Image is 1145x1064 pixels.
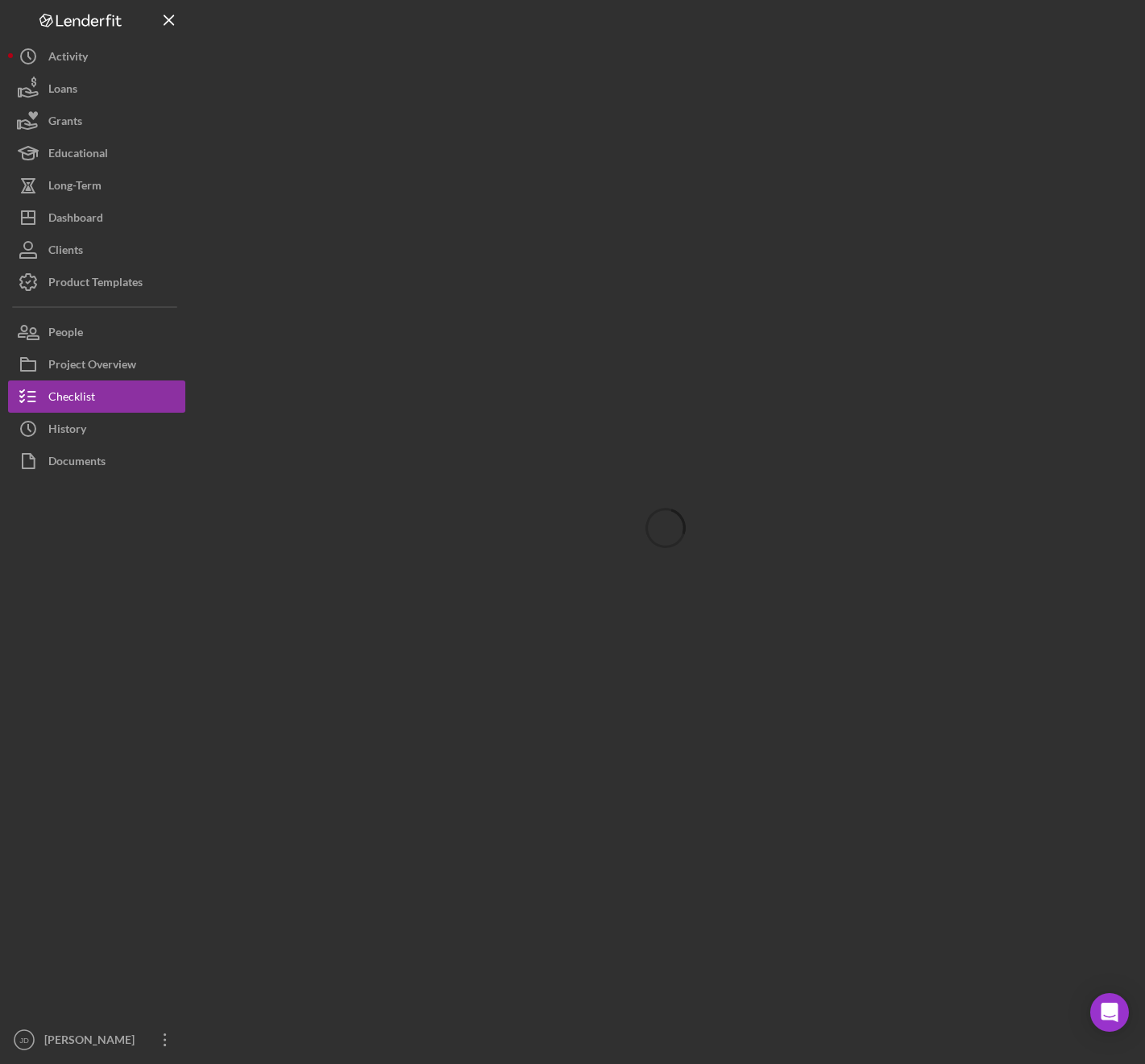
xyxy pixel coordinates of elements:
[8,413,185,445] button: History
[8,445,185,477] button: Documents
[48,348,136,384] div: Project Overview
[8,266,185,298] button: Product Templates
[8,348,185,380] button: Project Overview
[40,1024,145,1060] div: [PERSON_NAME]
[8,316,185,348] button: People
[8,169,185,202] button: Long-Term
[8,40,185,73] button: Activity
[48,73,77,109] div: Loans
[48,169,102,206] div: Long-Term
[48,202,103,238] div: Dashboard
[8,202,185,234] button: Dashboard
[48,105,82,141] div: Grants
[8,73,185,105] button: Loans
[48,380,95,417] div: Checklist
[1090,993,1129,1032] div: Open Intercom Messenger
[8,380,185,413] button: Checklist
[19,1036,29,1045] text: JD
[48,316,83,352] div: People
[8,1024,185,1056] button: JD[PERSON_NAME]
[8,234,185,266] button: Clients
[48,40,88,77] div: Activity
[8,105,185,137] button: Grants
[48,266,143,302] div: Product Templates
[48,413,86,449] div: History
[48,234,83,270] div: Clients
[48,137,108,173] div: Educational
[8,137,185,169] button: Educational
[48,445,106,481] div: Documents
